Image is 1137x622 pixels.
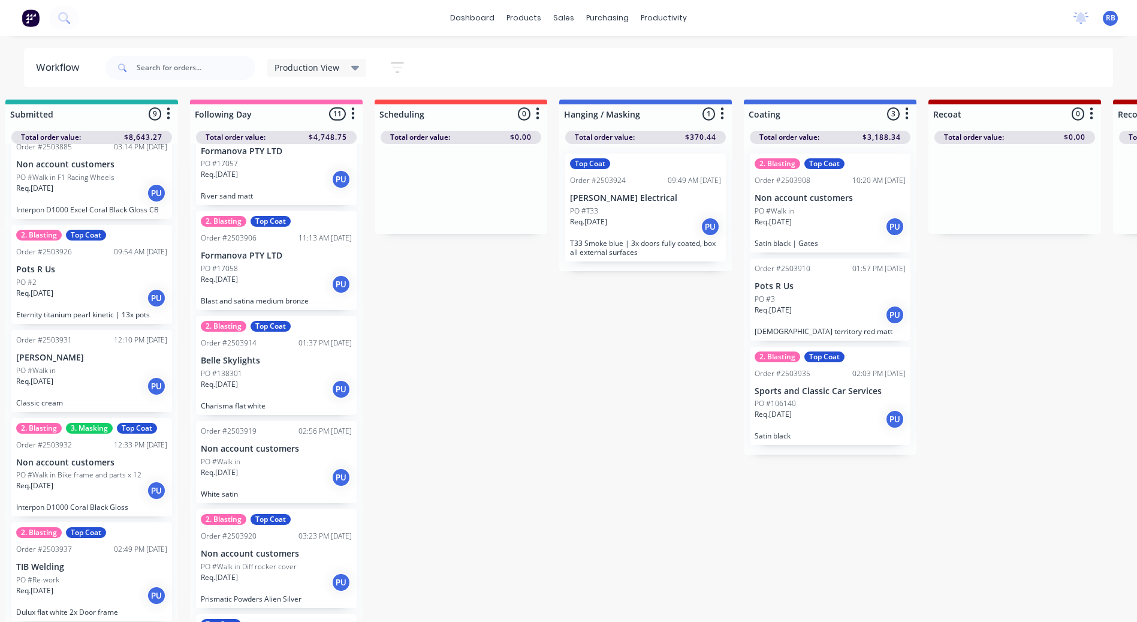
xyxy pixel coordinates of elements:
[750,347,910,446] div: 2. BlastingTop CoatOrder #250393502:03 PM [DATE]Sports and Classic Car ServicesPO #106140Req.[DAT...
[16,575,59,585] p: PO #Re-work
[201,356,352,366] p: Belle Skylights
[251,514,291,525] div: Top Coat
[565,154,726,262] div: Top CoatOrder #250392409:49 AM [DATE][PERSON_NAME] ElectricalPO #T33Req.[DATE]PUT33 Smoke blue | ...
[201,251,352,261] p: Formanova PTY LTD
[755,431,906,440] p: Satin black
[668,175,721,186] div: 09:49 AM [DATE]
[331,170,351,189] div: PU
[11,418,172,517] div: 2. Blasting3. MaskingTop CoatOrder #250393212:33 PM [DATE]Non account customersPO #Walk in Bike f...
[755,398,796,409] p: PO #106140
[114,247,167,257] div: 09:54 AM [DATE]
[298,233,352,244] div: 11:13 AM [DATE]
[298,426,352,437] div: 02:56 PM [DATE]
[16,458,167,468] p: Non account customers
[755,294,775,305] p: PO #3
[201,379,238,390] p: Req. [DATE]
[137,56,255,80] input: Search for orders...
[852,263,906,274] div: 01:57 PM [DATE]
[570,239,721,257] p: T33 Smoke blue | 3x doors fully coated, box all external surfaces
[117,423,157,434] div: Top Coat
[885,217,904,236] div: PU
[201,321,246,332] div: 2. Blasting
[114,335,167,345] div: 12:10 PM [DATE]
[331,380,351,399] div: PU
[36,61,85,75] div: Workflow
[944,132,1004,143] span: Total order value:
[1106,13,1115,23] span: RB
[251,216,291,227] div: Top Coat
[755,327,906,336] p: [DEMOGRAPHIC_DATA] territory red matt
[1064,132,1085,143] span: $0.00
[201,549,352,559] p: Non account customers
[196,211,357,310] div: 2. BlastingTop CoatOrder #250390611:13 AM [DATE]Formanova PTY LTDPO #17058Req.[DATE]PUBlast and s...
[201,531,257,542] div: Order #2503920
[16,365,56,376] p: PO #Walk in
[16,440,72,450] div: Order #2503932
[201,368,242,379] p: PO #138301
[16,376,53,387] p: Req. [DATE]
[66,527,106,538] div: Top Coat
[16,527,62,538] div: 2. Blasting
[755,351,800,362] div: 2. Blasting
[201,444,352,454] p: Non account customers
[750,259,910,341] div: Order #250391001:57 PM [DATE]Pots R UsPO #3Req.[DATE]PU[DEMOGRAPHIC_DATA] territory red matt
[11,522,172,621] div: 2. BlastingTop CoatOrder #250393702:49 PM [DATE]TIB WeldingPO #Re-workReq.[DATE]PUDulux flat whit...
[201,146,352,157] p: Formanova PTY LTD
[16,247,72,257] div: Order #2503926
[251,321,291,332] div: Top Coat
[201,514,246,525] div: 2. Blasting
[201,338,257,348] div: Order #2503914
[500,9,547,27] div: products
[331,573,351,592] div: PU
[685,132,716,143] span: $370.44
[147,377,166,396] div: PU
[114,440,167,450] div: 12:33 PM [DATE]
[16,480,53,491] p: Req. [DATE]
[701,217,720,236] div: PU
[444,9,500,27] a: dashboard
[21,132,81,143] span: Total order value:
[570,158,610,169] div: Top Coat
[755,206,794,217] p: PO #Walk in
[635,9,693,27] div: productivity
[309,132,347,143] span: $4,748.75
[852,175,906,186] div: 10:20 AM [DATE]
[804,158,845,169] div: Top Coat
[201,191,352,200] p: River sand matt
[755,281,906,292] p: Pots R Us
[16,172,114,183] p: PO #Walk in F1 Racing Wheels
[755,193,906,203] p: Non account customers
[201,216,246,227] div: 2. Blasting
[16,562,167,572] p: TIB Welding
[201,456,240,467] p: PO #Walk in
[201,561,297,572] p: PO #Walk in Diff rocker cover
[114,142,167,152] div: 03:14 PM [DATE]
[750,154,910,253] div: 2. BlastingTop CoatOrder #250390810:20 AM [DATE]Non account customersPO #Walk inReq.[DATE]PUSatin...
[201,233,257,244] div: Order #2503906
[147,586,166,605] div: PU
[16,335,72,345] div: Order #2503931
[201,274,238,285] p: Req. [DATE]
[755,175,810,186] div: Order #2503908
[755,386,906,396] p: Sports and Classic Car Services
[201,426,257,437] div: Order #2503919
[16,288,53,299] p: Req. [DATE]
[16,423,62,434] div: 2. Blasting
[570,175,626,186] div: Order #2503924
[570,193,721,203] p: [PERSON_NAME] Electrical
[201,489,352,498] p: White satin
[759,132,819,143] span: Total order value:
[510,132,532,143] span: $0.00
[201,158,238,169] p: PO #17057
[201,401,352,410] p: Charisma flat white
[22,9,40,27] img: Factory
[16,470,141,480] p: PO #Walk in Bike frame and parts x 12
[275,61,339,74] span: Production View
[755,305,792,315] p: Req. [DATE]
[196,316,357,415] div: 2. BlastingTop CoatOrder #250391401:37 PM [DATE]Belle SkylightsPO #138301Req.[DATE]PUCharisma fla...
[196,107,357,206] div: Formanova PTY LTDPO #17057Req.[DATE]PURiver sand matt
[547,9,580,27] div: sales
[16,277,37,288] p: PO #2
[575,132,635,143] span: Total order value:
[755,217,792,227] p: Req. [DATE]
